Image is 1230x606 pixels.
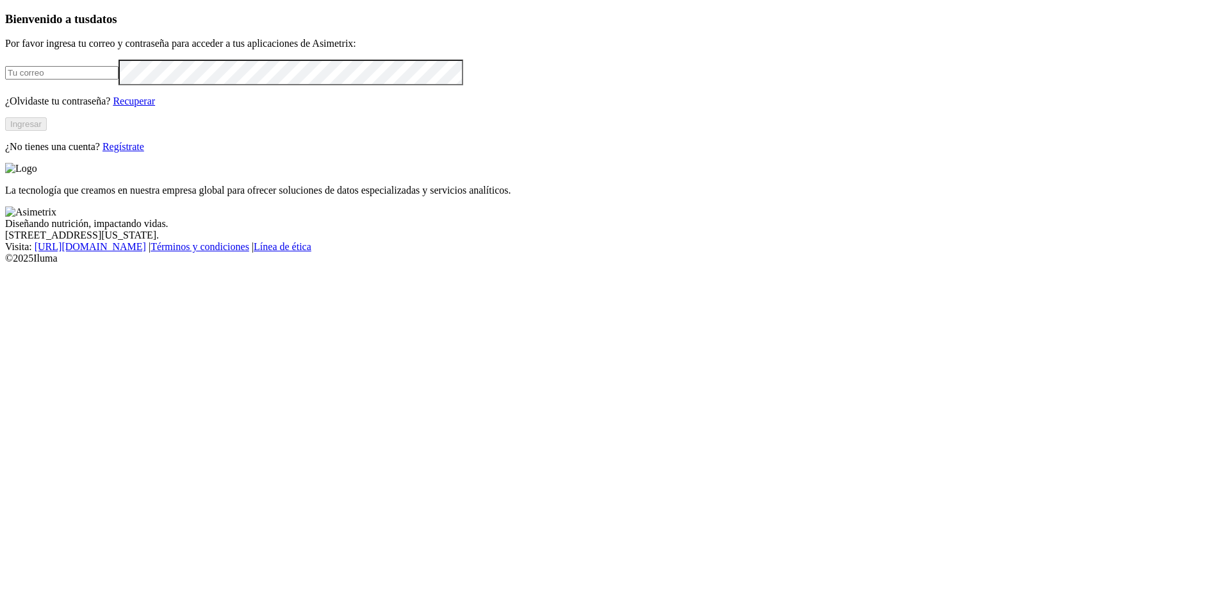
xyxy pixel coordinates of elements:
div: [STREET_ADDRESS][US_STATE]. [5,230,1225,241]
a: Línea de ética [254,241,311,252]
button: Ingresar [5,117,47,131]
img: Logo [5,163,37,174]
a: Términos y condiciones [151,241,249,252]
span: datos [90,12,117,26]
p: ¿Olvidaste tu contraseña? [5,96,1225,107]
div: © 2025 Iluma [5,253,1225,264]
input: Tu correo [5,66,119,80]
p: ¿No tienes una cuenta? [5,141,1225,153]
img: Asimetrix [5,206,56,218]
p: La tecnología que creamos en nuestra empresa global para ofrecer soluciones de datos especializad... [5,185,1225,196]
p: Por favor ingresa tu correo y contraseña para acceder a tus aplicaciones de Asimetrix: [5,38,1225,49]
div: Diseñando nutrición, impactando vidas. [5,218,1225,230]
a: [URL][DOMAIN_NAME] [35,241,146,252]
a: Regístrate [102,141,144,152]
a: Recuperar [113,96,155,106]
div: Visita : | | [5,241,1225,253]
h3: Bienvenido a tus [5,12,1225,26]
